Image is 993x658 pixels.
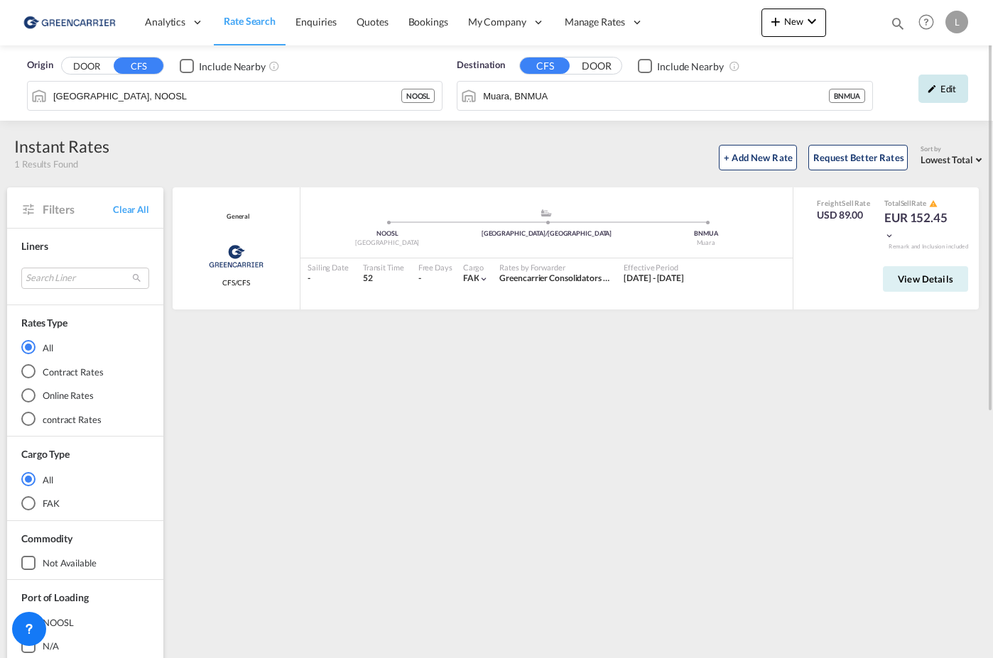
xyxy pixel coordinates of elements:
button: DOOR [62,58,112,75]
div: NOOSL [308,229,467,238]
div: Cargo [463,262,489,273]
div: Sailing Date [308,262,349,273]
div: - [418,273,421,285]
img: e39c37208afe11efa9cb1d7a6ea7d6f5.png [21,6,117,38]
div: Total Rate [884,198,955,209]
span: FAK [463,273,479,283]
span: CFS/CFS [222,278,250,287]
div: Free Days [418,262,452,273]
div: L [945,11,968,33]
md-input-container: Oslo, NOOSL [28,82,442,110]
button: + Add New Rate [719,145,797,170]
span: Analytics [145,15,185,29]
span: 1 Results Found [14,158,78,170]
div: Cargo Type [21,447,70,461]
md-radio-button: Contract Rates [21,364,149,378]
span: Origin [27,58,53,72]
md-icon: icon-chevron-down [884,231,894,241]
md-checkbox: NOOSL [21,615,149,630]
span: Filters [43,202,113,217]
div: 52 [363,273,404,285]
div: NOOSL [43,616,74,629]
div: Include Nearby [657,60,724,74]
span: Liners [21,240,48,252]
button: Request Better Rates [808,145,908,170]
div: Greencarrier Consolidators (Norway) [499,273,609,285]
div: Instant Rates [14,135,109,158]
span: Rate Search [224,15,276,27]
span: Sell [901,199,912,207]
button: CFS [520,57,570,74]
span: Enquiries [295,16,337,28]
span: Help [914,10,938,34]
div: 01 Sep 2025 - 30 Sep 2025 [624,273,684,285]
md-icon: icon-pencil [927,84,937,94]
div: NOOSL [401,89,435,103]
span: Commodity [21,532,72,544]
span: View Details [898,273,953,285]
div: EUR 152.45 [884,209,955,243]
div: Include Nearby [199,60,266,74]
md-icon: icon-chevron-down [803,13,820,30]
div: icon-pencilEdit [918,75,968,103]
md-radio-button: All [21,340,149,354]
div: icon-magnify [890,16,906,37]
div: Sort by [921,145,986,154]
md-checkbox: N/A [21,639,149,653]
span: Port of Loading [21,591,89,603]
div: BNMUA [829,89,865,103]
div: USD 89.00 [817,208,870,222]
md-icon: icon-plus 400-fg [767,13,784,30]
span: Manage Rates [565,15,625,29]
md-radio-button: contract Rates [21,412,149,427]
div: Transit Time [363,262,404,273]
span: [DATE] - [DATE] [624,273,684,283]
div: Contract / Rate Agreement / Tariff / Spot Pricing Reference Number: General [223,212,249,221]
md-checkbox: Checkbox No Ink [180,58,266,73]
md-input-container: Muara, BNMUA [457,82,872,110]
div: [GEOGRAPHIC_DATA]/[GEOGRAPHIC_DATA] [467,229,626,238]
div: Remark and Inclusion included [878,243,979,251]
div: Rates Type [21,316,67,330]
md-icon: icon-alert [929,199,938,208]
div: [GEOGRAPHIC_DATA] [308,238,467,248]
div: Muara [626,238,786,248]
md-icon: icon-chevron-down [479,274,489,284]
span: Destination [457,58,505,72]
span: My Company [468,15,526,29]
button: icon-alert [928,198,938,209]
md-icon: icon-magnify [890,16,906,31]
button: View Details [883,266,968,292]
md-radio-button: Online Rates [21,388,149,402]
button: DOOR [572,58,622,75]
span: Greencarrier Consolidators ([GEOGRAPHIC_DATA]) [499,273,696,283]
div: N/A [43,640,59,652]
md-icon: Unchecked: Ignores neighbouring ports when fetching rates.Checked : Includes neighbouring ports w... [729,60,740,72]
button: CFS [114,57,163,74]
div: - [308,273,349,285]
img: Greencarrier Consolidators [205,238,268,274]
md-radio-button: FAK [21,496,149,510]
span: New [767,16,820,27]
input: Search by Port [53,85,401,106]
md-icon: Unchecked: Ignores neighbouring ports when fetching rates.Checked : Includes neighbouring ports w... [268,60,280,72]
div: Help [914,10,945,35]
span: Bookings [408,16,448,28]
div: Rates by Forwarder [499,262,609,273]
md-icon: assets/icons/custom/ship-fill.svg [538,209,555,216]
span: Quotes [357,16,388,28]
span: Clear All [113,203,149,216]
div: Freight Rate [817,198,870,208]
span: Sell [842,199,854,207]
md-radio-button: All [21,472,149,486]
span: Lowest Total [921,154,973,165]
button: icon-plus 400-fgNewicon-chevron-down [761,9,826,37]
div: BNMUA [626,229,786,238]
div: Effective Period [624,262,684,273]
span: General [223,212,249,221]
input: Search by Port [483,85,829,106]
md-select: Select: Lowest Total [921,150,986,167]
div: not available [43,556,97,569]
md-checkbox: Checkbox No Ink [638,58,724,73]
